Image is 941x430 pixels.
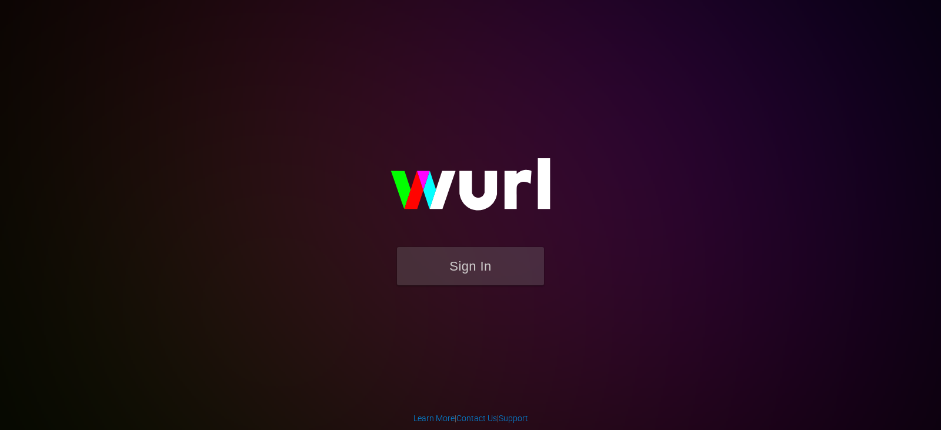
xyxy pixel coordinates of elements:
[413,412,528,424] div: | |
[499,414,528,423] a: Support
[413,414,455,423] a: Learn More
[353,133,588,247] img: wurl-logo-on-black-223613ac3d8ba8fe6dc639794a292ebdb59501304c7dfd60c99c58986ef67473.svg
[397,247,544,285] button: Sign In
[456,414,497,423] a: Contact Us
